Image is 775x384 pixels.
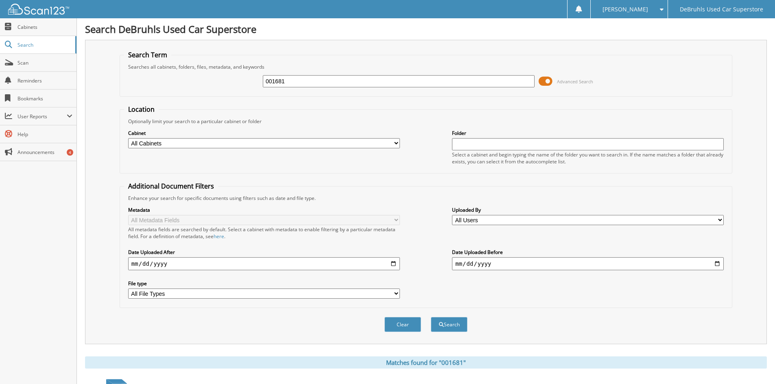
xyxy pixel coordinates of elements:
[17,131,72,138] span: Help
[124,50,171,59] legend: Search Term
[452,130,724,137] label: Folder
[452,206,724,213] label: Uploaded By
[124,105,159,114] legend: Location
[128,226,400,240] div: All metadata fields are searched by default. Select a cabinet with metadata to enable filtering b...
[17,59,72,66] span: Scan
[452,249,724,256] label: Date Uploaded Before
[734,345,775,384] iframe: Chat Widget
[17,41,71,48] span: Search
[124,182,218,191] legend: Additional Document Filters
[17,113,67,120] span: User Reports
[8,4,69,15] img: scan123-logo-white.svg
[85,22,767,36] h1: Search DeBruhls Used Car Superstore
[452,151,724,165] div: Select a cabinet and begin typing the name of the folder you want to search in. If the name match...
[128,206,400,213] label: Metadata
[124,118,728,125] div: Optionally limit your search to a particular cabinet or folder
[680,7,763,12] span: DeBruhls Used Car Superstore
[431,317,467,332] button: Search
[17,149,72,156] span: Announcements
[85,356,767,369] div: Matches found for "001681"
[603,7,648,12] span: [PERSON_NAME]
[452,257,724,270] input: end
[128,249,400,256] label: Date Uploaded After
[128,257,400,270] input: start
[17,77,72,84] span: Reminders
[128,280,400,287] label: File type
[557,78,593,85] span: Advanced Search
[124,195,728,202] div: Enhance your search for specific documents using filters such as date and file type.
[384,317,421,332] button: Clear
[124,63,728,70] div: Searches all cabinets, folders, files, metadata, and keywords
[17,24,72,30] span: Cabinets
[67,149,73,156] div: 4
[17,95,72,102] span: Bookmarks
[128,130,400,137] label: Cabinet
[214,233,224,240] a: here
